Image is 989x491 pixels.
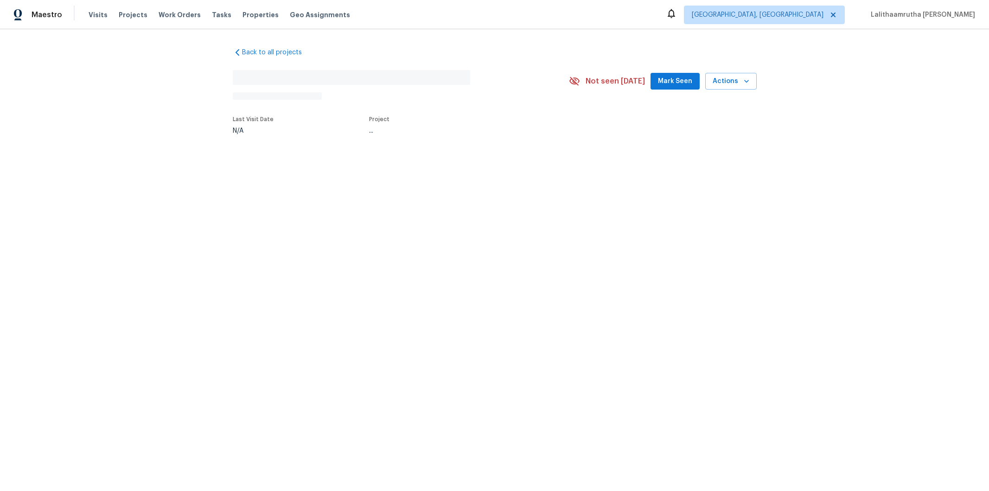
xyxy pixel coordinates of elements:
[233,48,322,57] a: Back to all projects
[713,76,749,87] span: Actions
[651,73,700,90] button: Mark Seen
[586,77,645,86] span: Not seen [DATE]
[159,10,201,19] span: Work Orders
[369,116,389,122] span: Project
[867,10,975,19] span: Lalithaamrutha [PERSON_NAME]
[119,10,147,19] span: Projects
[692,10,823,19] span: [GEOGRAPHIC_DATA], [GEOGRAPHIC_DATA]
[658,76,692,87] span: Mark Seen
[242,10,279,19] span: Properties
[290,10,350,19] span: Geo Assignments
[233,116,274,122] span: Last Visit Date
[89,10,108,19] span: Visits
[212,12,231,18] span: Tasks
[233,128,274,134] div: N/A
[705,73,757,90] button: Actions
[32,10,62,19] span: Maestro
[369,128,547,134] div: ...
